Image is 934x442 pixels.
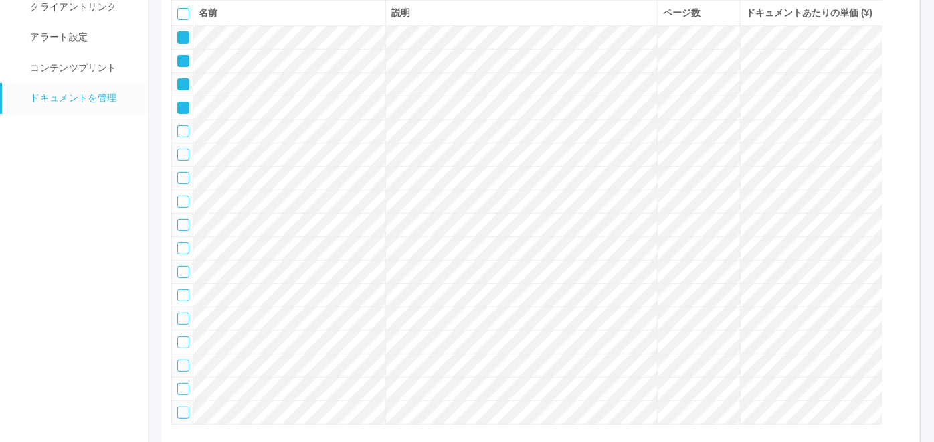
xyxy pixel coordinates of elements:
a: コンテンツプリント [2,53,159,83]
div: 下に移動 [893,382,913,409]
div: 最下部に移動 [893,409,913,436]
div: 説明 [391,6,652,20]
span: アラート設定 [27,31,88,42]
div: 最上部に移動 [893,329,913,356]
div: 上に移動 [893,23,913,50]
a: ドキュメントを管理 [2,83,159,113]
span: クライアントリンク [27,1,116,12]
div: 最下部に移動 [893,77,913,104]
a: アラート設定 [2,22,159,52]
div: 下に移動 [893,50,913,77]
div: 上に移動 [893,356,913,382]
div: ドキュメントあたりの単価 (¥) [746,6,877,20]
div: ページ数 [663,6,735,20]
div: 名前 [199,6,380,20]
span: ドキュメントを管理 [27,92,116,103]
span: コンテンツプリント [27,62,116,73]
